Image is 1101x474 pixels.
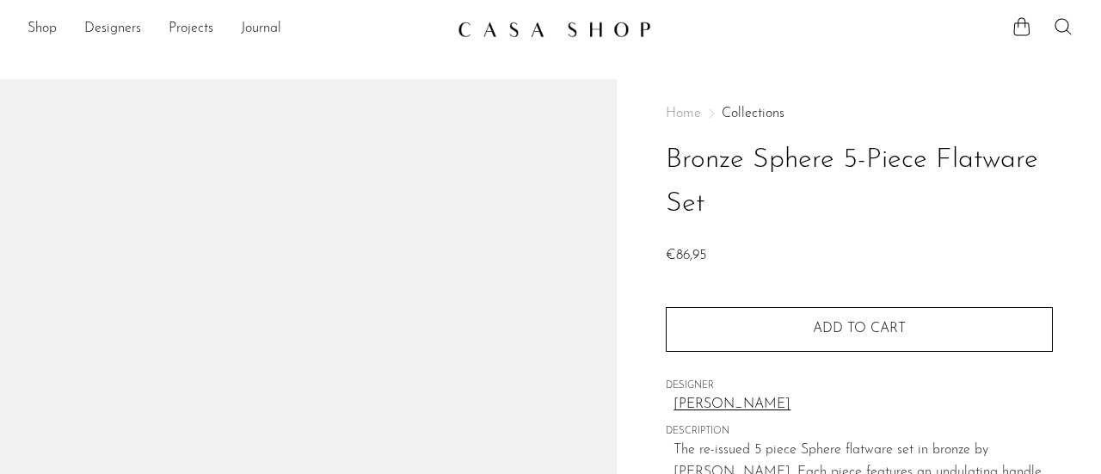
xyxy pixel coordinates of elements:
a: Shop [28,18,57,40]
span: €86,95 [666,249,706,262]
a: Projects [169,18,213,40]
a: Collections [722,107,784,120]
ul: NEW HEADER MENU [28,15,444,44]
a: [PERSON_NAME] [674,394,1053,416]
nav: Desktop navigation [28,15,444,44]
span: Home [666,107,701,120]
a: Journal [241,18,281,40]
span: DESIGNER [666,379,1053,394]
nav: Breadcrumbs [666,107,1053,120]
a: Designers [84,18,141,40]
button: Add to cart [666,307,1053,352]
h1: Bronze Sphere 5-Piece Flatware Set [666,139,1053,226]
span: Add to cart [813,322,906,335]
span: DESCRIPTION [666,424,1053,440]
